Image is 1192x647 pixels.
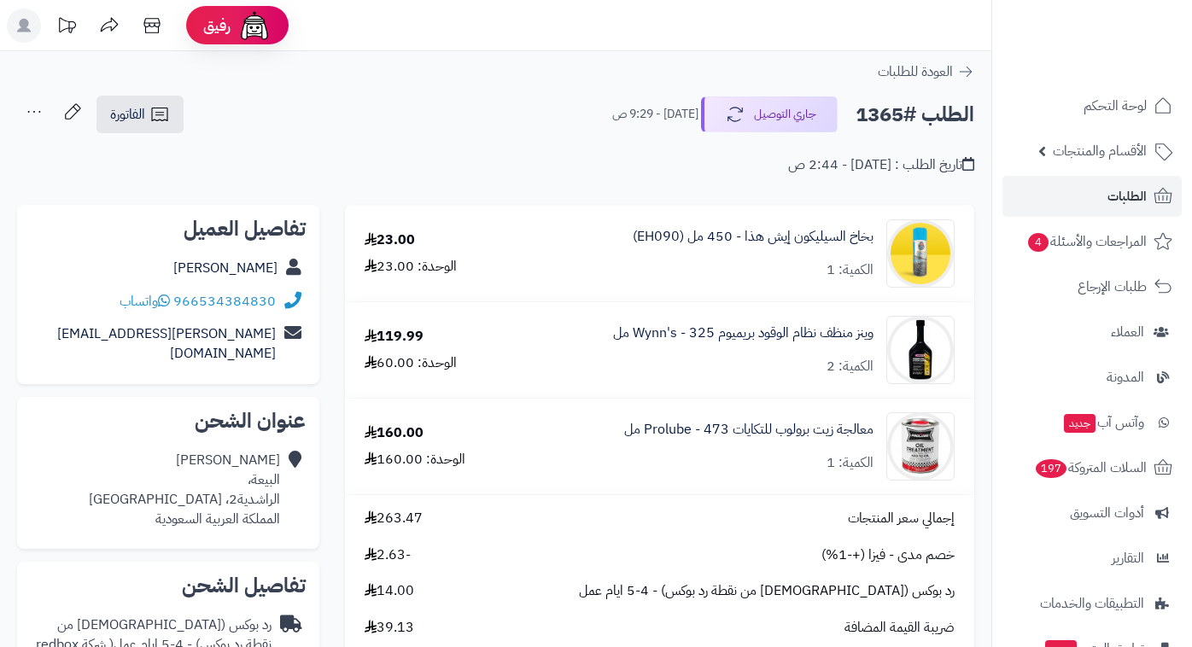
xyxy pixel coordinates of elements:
[1034,456,1147,480] span: السلات المتروكة
[365,230,415,250] div: 23.00
[856,97,974,132] h2: الطلب #1365
[45,9,88,47] a: تحديثات المنصة
[1084,94,1147,118] span: لوحة التحكم
[788,155,974,175] div: تاريخ الطلب : [DATE] - 2:44 ص
[237,9,272,43] img: ai-face.png
[365,618,414,638] span: 39.13
[1002,221,1182,262] a: المراجعات والأسئلة4
[1002,176,1182,217] a: الطلبات
[31,219,306,239] h2: تفاصيل العميل
[1002,266,1182,307] a: طلبات الإرجاع
[878,61,953,82] span: العودة للطلبات
[1002,85,1182,126] a: لوحة التحكم
[203,15,231,36] span: رفيق
[701,96,838,132] button: جاري التوصيل
[1002,312,1182,353] a: العملاء
[624,420,874,440] a: معالجة زيت برولوب للتكايات Prolube - 473 مل
[365,353,457,373] div: الوحدة: 60.00
[1064,414,1096,433] span: جديد
[1040,592,1144,615] span: التطبيقات والخدمات
[110,104,145,125] span: الفاتورة
[887,412,954,481] img: 1747156515-1000074148-90x90.jpg
[887,316,954,384] img: 1743067389-wynns%20premium-90x90.JPG
[827,357,874,376] div: الكمية: 2
[365,545,411,565] span: -2.63
[365,509,423,528] span: 263.47
[365,327,424,347] div: 119.99
[89,451,280,528] div: [PERSON_NAME] البيعة، الراشدية2، [GEOGRAPHIC_DATA] المملكة العربية السعودية
[848,509,955,528] span: إجمالي سعر المنتجات
[579,581,955,601] span: رد بوكس ([DEMOGRAPHIC_DATA] من نقطة رد بوكس) - 4-5 ايام عمل
[1076,45,1176,81] img: logo-2.png
[887,219,954,288] img: 1736929521-Esh%20Silicon-90x90.png
[613,323,874,343] a: وينز منظف نظام الوقود بريميوم Wynn's - 325 مل
[1002,402,1182,443] a: وآتس آبجديد
[827,453,874,473] div: الكمية: 1
[1002,538,1182,579] a: التقارير
[878,61,974,82] a: العودة للطلبات
[173,258,278,278] a: [PERSON_NAME]
[1002,583,1182,624] a: التطبيقات والخدمات
[1026,230,1147,254] span: المراجعات والأسئلة
[1036,459,1066,478] span: 197
[365,423,424,443] div: 160.00
[827,260,874,280] div: الكمية: 1
[1002,447,1182,488] a: السلات المتروكة197
[821,545,955,565] span: خصم مدى - فيزا (+-1%)
[1002,493,1182,533] a: أدوات التسويق
[96,96,184,133] a: الفاتورة
[844,618,955,638] span: ضريبة القيمة المضافة
[365,257,457,277] div: الوحدة: 23.00
[633,227,874,247] a: بخاخ السيليكون إيش هذا - 450 مل (EH090)
[1070,501,1144,525] span: أدوات التسويق
[1053,139,1147,163] span: الأقسام والمنتجات
[1107,184,1147,208] span: الطلبات
[57,323,276,364] a: [PERSON_NAME][EMAIL_ADDRESS][DOMAIN_NAME]
[1062,411,1144,434] span: وآتس آب
[173,291,276,312] a: 966534384830
[1107,365,1144,389] span: المدونة
[1002,357,1182,398] a: المدونة
[1111,320,1144,344] span: العملاء
[612,106,698,123] small: [DATE] - 9:29 ص
[120,291,170,312] a: واتساب
[365,450,465,469] div: الوحدة: 160.00
[1028,233,1049,252] span: 4
[31,411,306,431] h2: عنوان الشحن
[31,575,306,596] h2: تفاصيل الشحن
[1078,275,1147,299] span: طلبات الإرجاع
[365,581,414,601] span: 14.00
[1112,546,1144,570] span: التقارير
